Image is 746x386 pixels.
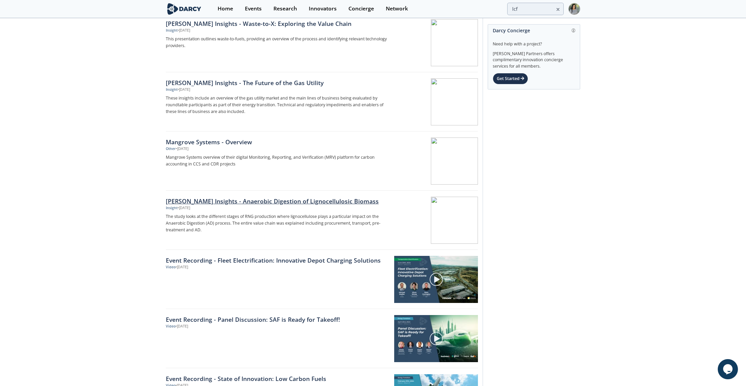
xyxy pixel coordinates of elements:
[166,213,388,233] p: The study looks at the different stages of RNG production where lignocellulose plays a particular...
[166,205,178,211] div: Insight
[568,3,580,15] img: Profile
[493,36,575,47] div: Need help with a project?
[718,359,739,379] iframe: chat widget
[166,154,388,167] p: Mangrove Systems overview of their digital Monitoring, Reporting, and Verification (MRV) platform...
[429,332,443,346] img: play-chapters-gray.svg
[166,324,176,329] div: Video
[166,197,388,205] div: [PERSON_NAME] Insights - Anaerobic Digestion of Lignocellulosic Biomass
[178,87,190,92] div: • [DATE]
[386,6,408,11] div: Network
[166,131,478,191] a: Mangrove Systems - Overview Other •[DATE] Mangrove Systems overview of their digital Monitoring, ...
[166,13,478,72] a: [PERSON_NAME] Insights - Waste-to-X: Exploring the Value Chain Insight •[DATE] This presentation ...
[166,138,388,146] div: Mangrove Systems - Overview
[166,95,388,115] p: These insights include an overview of the gas utility market and the main lines of business being...
[166,78,388,87] div: [PERSON_NAME] Insights - The Future of the Gas Utility
[166,374,389,383] a: Event Recording - State of Innovation: Low Carbon Fuels
[166,28,178,33] div: Insight
[493,73,528,84] div: Get Started
[493,47,575,69] div: [PERSON_NAME] Partners offers complimentary innovation concierge services for all members.
[245,6,262,11] div: Events
[166,146,176,152] div: Other
[176,265,188,270] div: • [DATE]
[176,324,188,329] div: • [DATE]
[429,272,443,286] img: play-chapters-gray.svg
[166,315,389,324] a: Event Recording - Panel Discussion: SAF is Ready for Takeoff!
[166,36,388,49] p: This presentation outlines waste-to-fuels, providing an overview of the process and identifying r...
[348,6,374,11] div: Concierge
[176,146,188,152] div: • [DATE]
[166,87,178,92] div: Insight
[166,3,202,15] img: logo-wide.svg
[507,3,564,15] input: Advanced Search
[273,6,297,11] div: Research
[178,28,190,33] div: • [DATE]
[493,25,575,36] div: Darcy Concierge
[166,256,389,265] a: Event Recording - Fleet Electrification: Innovative Depot Charging Solutions
[178,205,190,211] div: • [DATE]
[309,6,337,11] div: Innovators
[572,29,575,32] img: information.svg
[166,191,478,250] a: [PERSON_NAME] Insights - Anaerobic Digestion of Lignocellulosic Biomass Insight •[DATE] The study...
[166,19,388,28] div: [PERSON_NAME] Insights - Waste-to-X: Exploring the Value Chain
[166,265,176,270] div: Video
[166,72,478,131] a: [PERSON_NAME] Insights - The Future of the Gas Utility Insight •[DATE] These insights include an ...
[218,6,233,11] div: Home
